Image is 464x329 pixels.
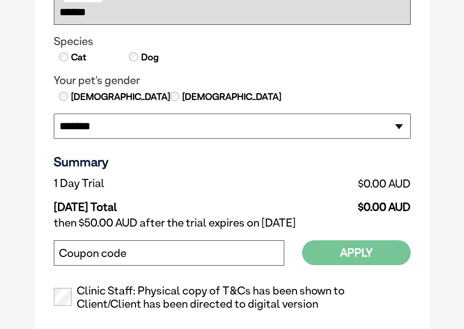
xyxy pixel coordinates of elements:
[54,35,411,48] legend: Species
[54,284,411,311] label: Clinic Staff: Physical copy of T&Cs has been shown to Client/Client has been directed to digital ...
[54,154,411,169] h3: Summary
[54,214,411,232] td: then $50.00 AUD after the trial expires on [DATE]
[54,174,248,193] td: 1 Day Trial
[54,193,248,214] td: [DATE] Total
[248,174,411,193] td: $0.00 AUD
[302,240,411,265] button: Apply
[59,247,126,260] label: Coupon code
[248,193,411,214] td: $0.00 AUD
[54,288,72,306] input: Clinic Staff: Physical copy of T&Cs has been shown to Client/Client has been directed to digital ...
[54,74,411,87] legend: Your pet's gender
